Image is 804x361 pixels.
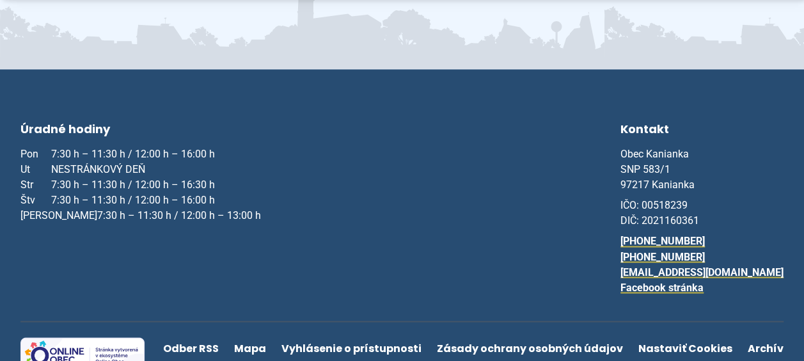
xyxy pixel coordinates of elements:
[620,250,705,262] a: [PHONE_NUMBER]
[620,281,704,293] a: Facebook stránka
[429,337,631,358] a: Zásady ochrany osobných údajov
[20,177,51,193] span: Str
[620,148,695,191] span: Obec Kanianka SNP 583/1 97217 Kanianka
[155,337,226,358] a: Odber RSS
[20,147,51,162] span: Pon
[620,266,784,278] a: [EMAIL_ADDRESS][DOMAIN_NAME]
[620,198,784,229] p: IČO: 00518239 DIČ: 2021160361
[620,235,705,247] a: [PHONE_NUMBER]
[226,337,274,358] a: Mapa
[631,337,740,358] a: Nastaviť Cookies
[20,193,51,208] span: Štv
[20,147,261,223] p: 7:30 h – 11:30 h / 12:00 h – 16:00 h NESTRÁNKOVÝ DEŇ 7:30 h – 11:30 h / 12:00 h – 16:30 h 7:30 h ...
[620,120,784,141] h3: Kontakt
[20,208,97,223] span: [PERSON_NAME]
[20,120,261,141] h3: Úradné hodiny
[274,337,429,358] a: Vyhlásenie o prístupnosti
[740,337,791,358] a: Archív
[20,162,51,177] span: Ut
